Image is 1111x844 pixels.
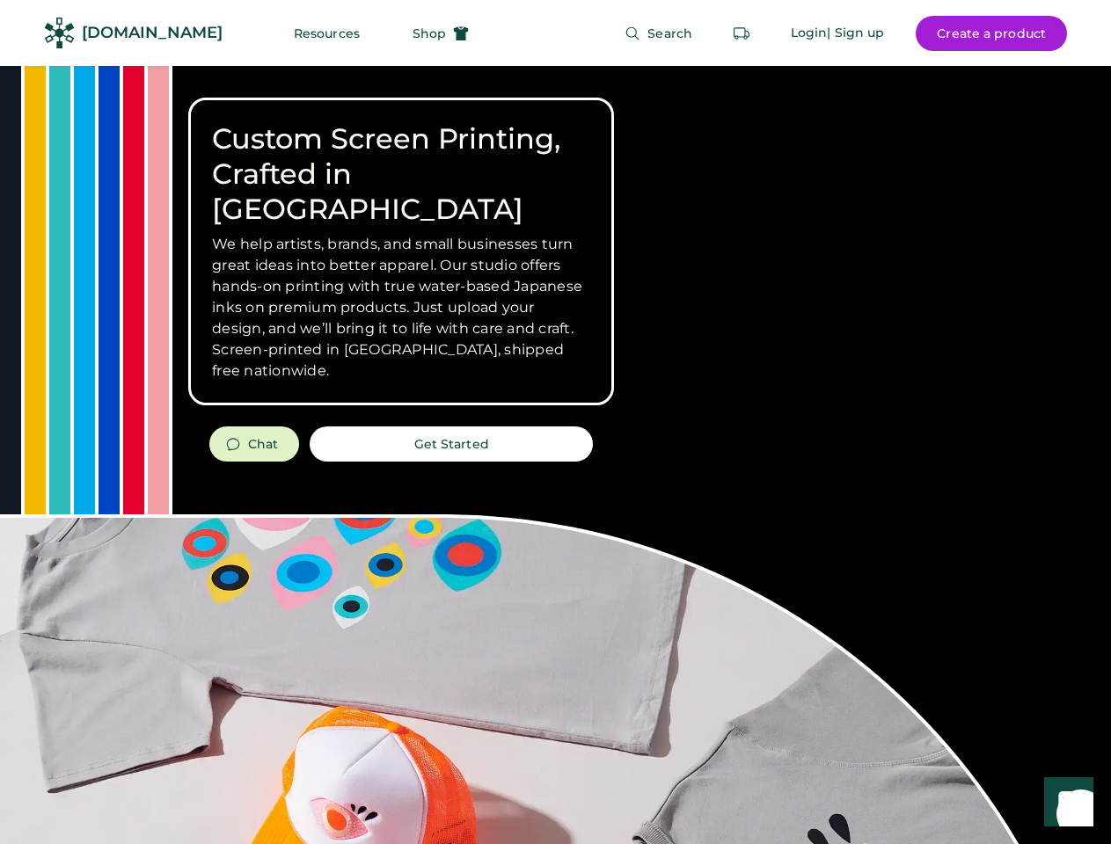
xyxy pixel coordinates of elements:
iframe: Front Chat [1027,765,1103,840]
div: Login [791,25,828,42]
button: Shop [391,16,490,51]
img: Rendered Logo - Screens [44,18,75,48]
div: [DOMAIN_NAME] [82,22,223,44]
button: Get Started [310,426,593,462]
button: Chat [209,426,299,462]
span: Search [647,27,692,40]
h3: We help artists, brands, and small businesses turn great ideas into better apparel. Our studio of... [212,234,590,382]
button: Resources [273,16,381,51]
span: Shop [413,27,446,40]
div: | Sign up [827,25,884,42]
button: Search [603,16,713,51]
h1: Custom Screen Printing, Crafted in [GEOGRAPHIC_DATA] [212,121,590,227]
button: Retrieve an order [724,16,759,51]
button: Create a product [916,16,1067,51]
